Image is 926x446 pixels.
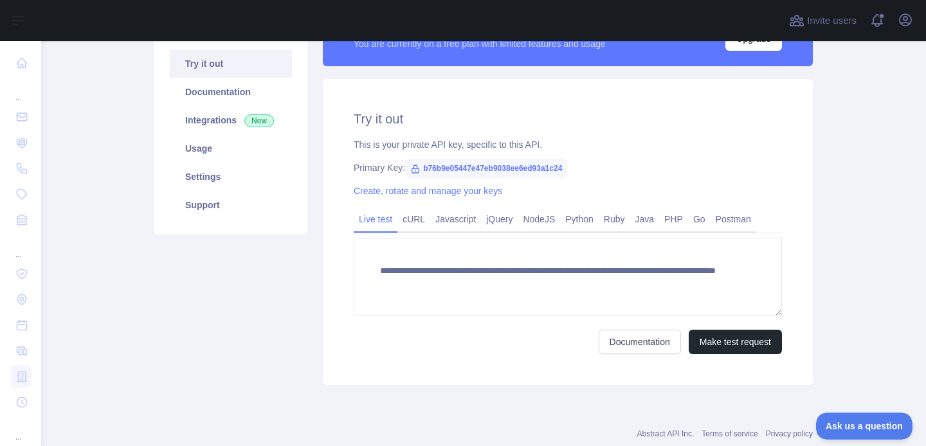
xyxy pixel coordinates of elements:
[397,209,430,229] a: cURL
[659,209,688,229] a: PHP
[170,78,292,106] a: Documentation
[10,77,31,103] div: ...
[688,209,711,229] a: Go
[354,161,782,174] div: Primary Key:
[599,330,681,354] a: Documentation
[702,429,758,438] a: Terms of service
[170,163,292,191] a: Settings
[630,209,660,229] a: Java
[354,110,782,128] h2: Try it out
[170,49,292,78] a: Try it out
[816,413,913,440] iframe: Toggle Customer Support
[244,114,274,127] span: New
[354,138,782,151] div: This is your private API key, specific to this API.
[481,209,518,229] a: jQuery
[518,209,560,229] a: NodeJS
[786,10,859,31] button: Invite users
[170,191,292,219] a: Support
[560,209,599,229] a: Python
[354,209,397,229] a: Live test
[170,106,292,134] a: Integrations New
[405,159,567,178] span: b76b9e05447e47eb9038ee6ed93a1c24
[599,209,630,229] a: Ruby
[689,330,782,354] button: Make test request
[807,13,857,28] span: Invite users
[10,234,31,260] div: ...
[170,134,292,163] a: Usage
[711,209,756,229] a: Postman
[354,186,502,196] a: Create, rotate and manage your keys
[354,37,606,50] div: You are currently on a free plan with limited features and usage
[430,209,481,229] a: Javascript
[10,416,31,442] div: ...
[766,429,813,438] a: Privacy policy
[637,429,694,438] a: Abstract API Inc.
